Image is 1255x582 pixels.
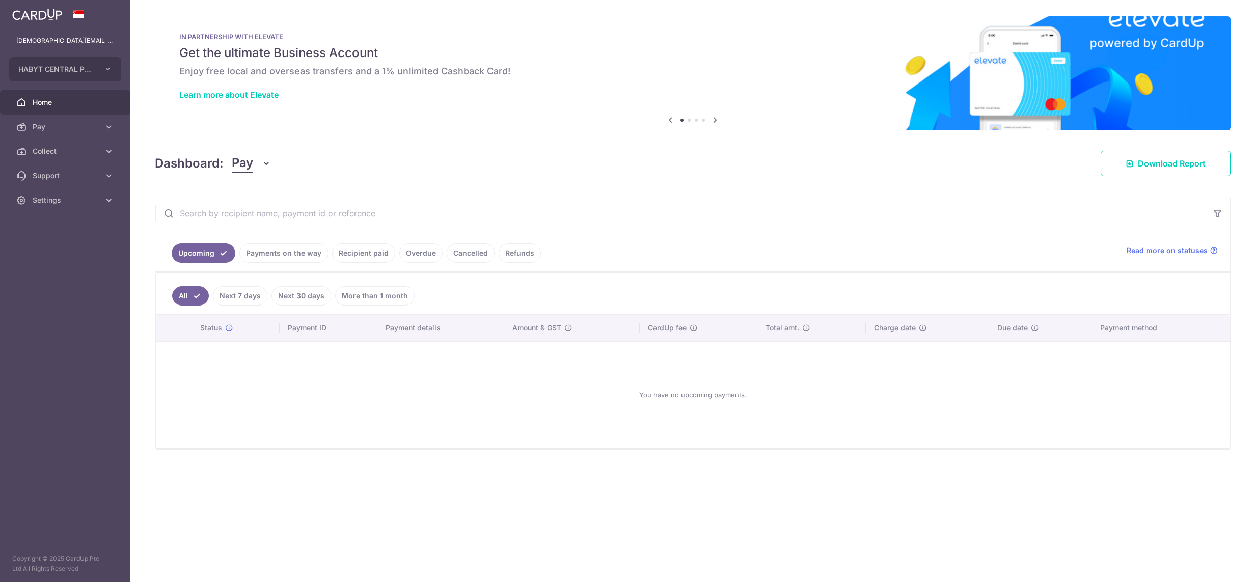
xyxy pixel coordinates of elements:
a: More than 1 month [335,286,415,306]
button: HABYT CENTRAL PTE. LTD. [9,57,121,81]
span: Read more on statuses [1127,245,1208,256]
button: Pay [232,154,271,173]
a: Recipient paid [332,243,395,263]
a: Next 7 days [213,286,267,306]
span: Pay [232,154,253,173]
span: Status [200,323,222,333]
a: Read more on statuses [1127,245,1218,256]
p: IN PARTNERSHIP WITH ELEVATE [179,33,1206,41]
div: You have no upcoming payments. [168,350,1217,439]
h5: Get the ultimate Business Account [179,45,1206,61]
a: Upcoming [172,243,235,263]
span: Charge date [874,323,916,333]
a: Refunds [499,243,541,263]
a: Cancelled [447,243,495,263]
a: Payments on the way [239,243,328,263]
a: All [172,286,209,306]
span: Due date [997,323,1028,333]
span: Amount & GST [512,323,561,333]
a: Download Report [1101,151,1231,176]
a: Learn more about Elevate [179,90,279,100]
th: Payment details [377,315,504,341]
th: Payment method [1092,315,1230,341]
span: Pay [33,122,100,132]
img: CardUp [12,8,62,20]
p: [DEMOGRAPHIC_DATA][EMAIL_ADDRESS][DOMAIN_NAME] [16,36,114,46]
span: Collect [33,146,100,156]
span: HABYT CENTRAL PTE. LTD. [18,64,94,74]
a: Next 30 days [271,286,331,306]
span: Support [33,171,100,181]
img: Renovation banner [155,16,1231,130]
th: Payment ID [280,315,377,341]
span: Download Report [1138,157,1206,170]
span: Settings [33,195,100,205]
span: Total amt. [766,323,799,333]
h4: Dashboard: [155,154,224,173]
input: Search by recipient name, payment id or reference [155,197,1206,230]
span: Home [33,97,100,107]
span: CardUp fee [648,323,687,333]
h6: Enjoy free local and overseas transfers and a 1% unlimited Cashback Card! [179,65,1206,77]
a: Overdue [399,243,443,263]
